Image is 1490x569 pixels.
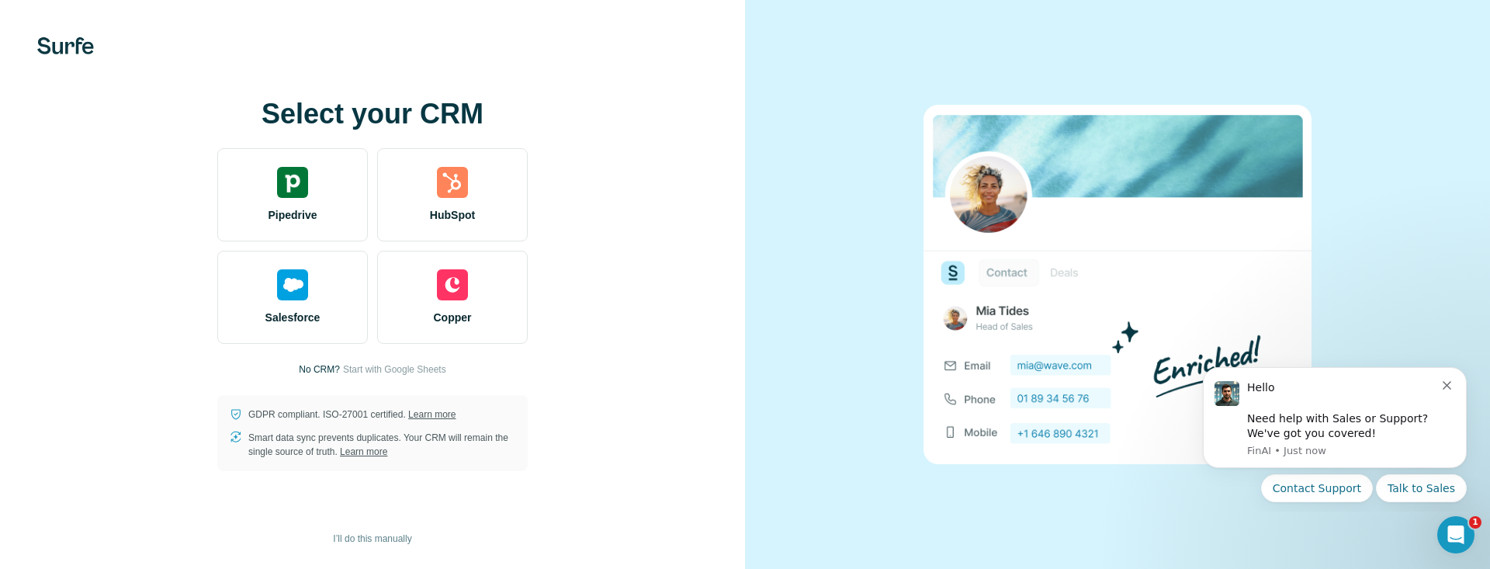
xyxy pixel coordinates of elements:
[434,310,472,325] span: Copper
[437,167,468,198] img: hubspot's logo
[268,207,317,223] span: Pipedrive
[923,105,1312,464] img: none image
[1180,353,1490,512] iframe: Intercom notifications message
[277,269,308,300] img: salesforce's logo
[265,310,321,325] span: Salesforce
[1437,516,1474,553] iframe: Intercom live chat
[340,446,387,457] a: Learn more
[248,431,515,459] p: Smart data sync prevents duplicates. Your CRM will remain the single source of truth.
[408,409,456,420] a: Learn more
[299,363,340,376] p: No CRM?
[343,363,446,376] button: Start with Google Sheets
[430,207,475,223] span: HubSpot
[333,532,411,546] span: I’ll do this manually
[437,269,468,300] img: copper's logo
[217,99,528,130] h1: Select your CRM
[248,408,456,422] p: GDPR compliant. ISO-27001 certified.
[322,527,422,550] button: I’ll do this manually
[37,37,94,54] img: Surfe's logo
[277,167,308,198] img: pipedrive's logo
[1469,516,1481,529] span: 1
